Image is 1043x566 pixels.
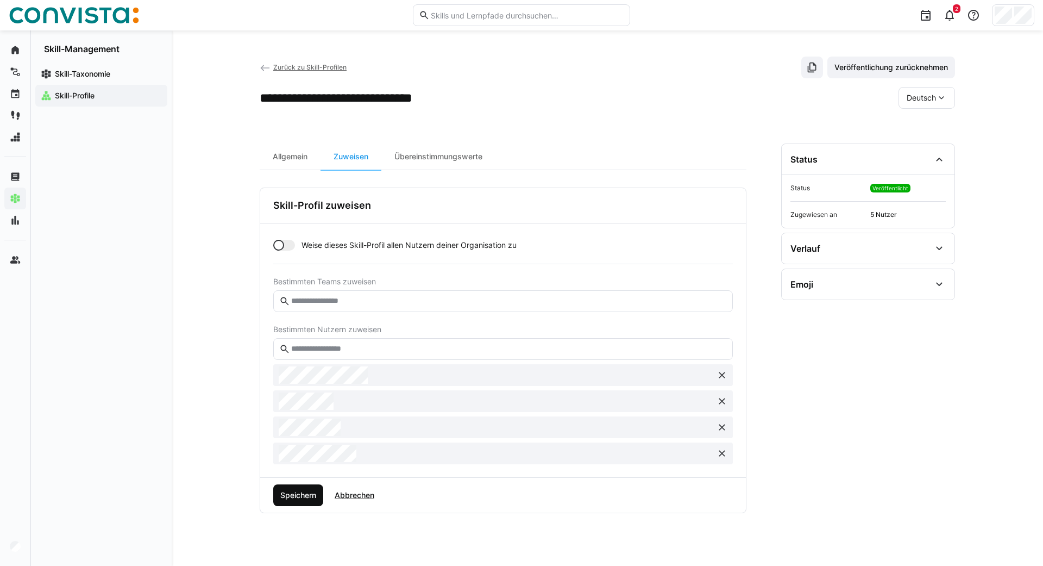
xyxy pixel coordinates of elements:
span: Abbrechen [333,490,376,501]
span: Speichern [279,490,318,501]
span: Veröffentlicht [872,185,908,191]
button: Abbrechen [328,484,381,506]
button: Veröffentlichung zurücknehmen [827,57,955,78]
span: 2 [955,5,958,12]
span: Weise dieses Skill-Profil allen Nutzern deiner Organisation zu [301,240,517,251]
div: Übereinstimmungswerte [381,144,495,170]
input: Skills und Lernpfade durchsuchen… [430,10,624,20]
h3: Skill-Profil zuweisen [273,200,371,212]
a: Zurück zu Skill-Profilen [260,63,347,71]
div: Zuweisen [321,144,381,170]
span: Zugewiesen an [790,210,866,219]
span: Bestimmten Nutzern zuweisen [273,325,733,334]
span: 5 Nutzer [870,210,946,219]
span: Deutsch [907,92,936,103]
div: Verlauf [790,243,820,254]
span: Status [790,184,866,192]
div: Emoji [790,279,813,290]
div: Allgemein [260,144,321,170]
span: Zurück zu Skill-Profilen [273,63,347,71]
span: Bestimmten Teams zuweisen [273,277,733,286]
button: Speichern [273,484,323,506]
div: Status [790,154,818,165]
span: Veröffentlichung zurücknehmen [833,62,950,73]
